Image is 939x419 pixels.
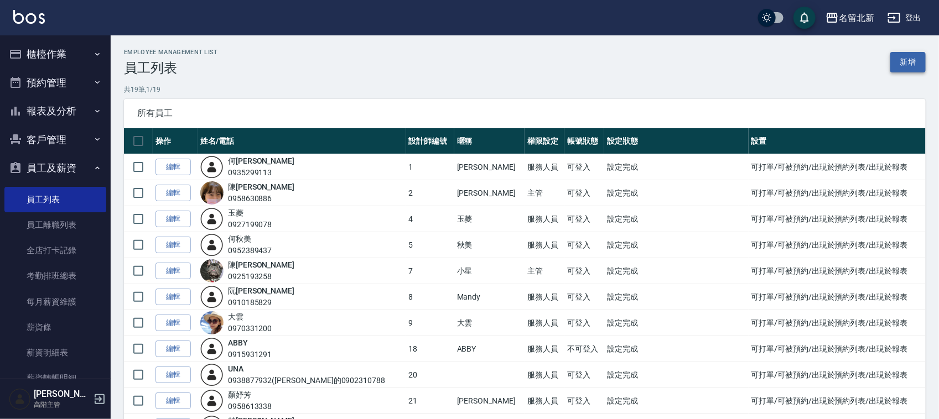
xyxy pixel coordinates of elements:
td: 服務人員 [525,362,564,388]
a: 編輯 [155,211,191,228]
td: 可打單/可被預約/出現於預約列表/出現於報表 [749,180,926,206]
img: user-login-man-human-body-mobile-person-512.png [200,337,224,360]
a: 編輯 [155,392,191,410]
td: 設定完成 [604,284,749,310]
td: 設定完成 [604,388,749,414]
td: 2 [406,180,454,206]
a: UNA [228,364,243,373]
td: 服務人員 [525,310,564,336]
td: 設定完成 [604,154,749,180]
a: 陳[PERSON_NAME] [228,260,294,269]
td: 服務人員 [525,206,564,232]
td: 20 [406,362,454,388]
td: 8 [406,284,454,310]
div: 0958630886 [228,193,294,205]
a: 考勤排班總表 [4,263,106,289]
td: [PERSON_NAME] [454,388,525,414]
td: 可登入 [564,206,604,232]
th: 操作 [153,128,198,154]
button: 預約管理 [4,69,106,97]
th: 設定狀態 [604,128,749,154]
a: 員工列表 [4,187,106,212]
div: 0910185829 [228,297,294,308]
td: 21 [406,388,454,414]
td: 小星 [454,258,525,284]
a: 全店打卡記錄 [4,238,106,263]
td: 玉菱 [454,206,525,232]
p: 高階主管 [34,400,90,410]
td: 可登入 [564,180,604,206]
td: 可登入 [564,388,604,414]
p: 共 19 筆, 1 / 19 [124,85,926,95]
td: 可登入 [564,232,604,258]
div: 0970331200 [228,323,272,334]
td: 可登入 [564,154,604,180]
div: 0927199078 [228,219,272,231]
td: 可登入 [564,310,604,336]
td: 4 [406,206,454,232]
div: 0935299113 [228,167,294,179]
a: 編輯 [155,263,191,280]
a: 薪資轉帳明細 [4,365,106,391]
button: 員工及薪資 [4,154,106,182]
a: 每月薪資維護 [4,289,106,315]
th: 姓名/電話 [198,128,406,154]
a: 編輯 [155,289,191,306]
td: Mandy [454,284,525,310]
td: 服務人員 [525,388,564,414]
td: 可登入 [564,362,604,388]
td: 可打單/可被預約/出現於預約列表/出現於報表 [749,388,926,414]
img: avatar.jpeg [200,181,224,205]
a: ABBY [228,338,248,347]
td: 服務人員 [525,232,564,258]
a: 阮[PERSON_NAME] [228,286,294,295]
img: user-login-man-human-body-mobile-person-512.png [200,207,224,231]
td: 7 [406,258,454,284]
a: 編輯 [155,315,191,332]
td: 可打單/可被預約/出現於預約列表/出現於報表 [749,362,926,388]
td: 可登入 [564,284,604,310]
a: 何[PERSON_NAME] [228,156,294,165]
a: 薪資條 [4,315,106,340]
a: 何秋美 [228,234,251,243]
img: user-login-man-human-body-mobile-person-512.png [200,285,224,308]
h3: 員工列表 [124,60,218,76]
td: 服務人員 [525,336,564,362]
th: 設計師編號 [406,128,454,154]
button: save [793,7,816,29]
td: 5 [406,232,454,258]
td: 大雲 [454,310,525,336]
a: 大雲 [228,312,243,321]
td: 服務人員 [525,284,564,310]
div: 名留北新 [839,11,874,25]
button: 櫃檯作業 [4,40,106,69]
img: user-login-man-human-body-mobile-person-512.png [200,233,224,256]
td: 設定完成 [604,258,749,284]
h2: Employee Management List [124,49,218,56]
td: 主管 [525,180,564,206]
td: 主管 [525,258,564,284]
td: [PERSON_NAME] [454,154,525,180]
td: 可打單/可被預約/出現於預約列表/出現於報表 [749,154,926,180]
td: 設定完成 [604,310,749,336]
td: 設定完成 [604,336,749,362]
a: 玉菱 [228,208,243,217]
a: 編輯 [155,185,191,202]
img: user-login-man-human-body-mobile-person-512.png [200,389,224,412]
td: 不可登入 [564,336,604,362]
td: 設定完成 [604,180,749,206]
th: 設置 [749,128,926,154]
img: Logo [13,10,45,24]
td: 可打單/可被預約/出現於預約列表/出現於報表 [749,232,926,258]
td: 可打單/可被預約/出現於預約列表/出現於報表 [749,258,926,284]
a: 薪資明細表 [4,340,106,365]
button: 名留北新 [821,7,879,29]
a: 編輯 [155,159,191,176]
img: user-login-man-human-body-mobile-person-512.png [200,155,224,179]
th: 帳號狀態 [564,128,604,154]
div: 0915931291 [228,349,272,360]
div: 0925193258 [228,271,294,282]
a: 編輯 [155,237,191,254]
img: Person [9,388,31,410]
th: 暱稱 [454,128,525,154]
